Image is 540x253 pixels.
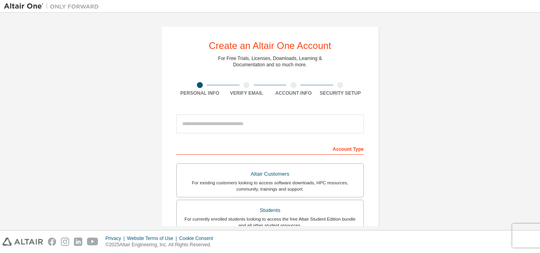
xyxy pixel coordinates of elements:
[106,242,218,248] p: © 2025 Altair Engineering, Inc. All Rights Reserved.
[270,90,317,96] div: Account Info
[4,2,103,10] img: Altair One
[181,216,359,229] div: For currently enrolled students looking to access the free Altair Student Edition bundle and all ...
[218,55,322,68] div: For Free Trials, Licenses, Downloads, Learning & Documentation and so much more.
[223,90,270,96] div: Verify Email
[181,169,359,180] div: Altair Customers
[2,238,43,246] img: altair_logo.svg
[127,235,179,242] div: Website Terms of Use
[61,238,69,246] img: instagram.svg
[106,235,127,242] div: Privacy
[209,41,331,51] div: Create an Altair One Account
[87,238,98,246] img: youtube.svg
[181,180,359,192] div: For existing customers looking to access software downloads, HPC resources, community, trainings ...
[48,238,56,246] img: facebook.svg
[176,142,364,155] div: Account Type
[181,205,359,216] div: Students
[74,238,82,246] img: linkedin.svg
[317,90,364,96] div: Security Setup
[176,90,223,96] div: Personal Info
[179,235,217,242] div: Cookie Consent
